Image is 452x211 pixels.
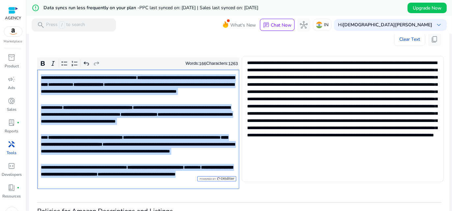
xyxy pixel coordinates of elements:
[199,177,216,180] span: Powered by
[32,4,40,12] mat-icon: error_outline
[431,35,438,43] span: content_copy
[228,61,238,66] label: 1263
[263,22,269,29] span: chat
[59,21,65,29] span: /
[199,61,206,66] label: 166
[8,97,16,105] span: donut_small
[408,3,447,13] button: Upgrade Now
[428,33,441,46] button: content_copy
[297,18,310,32] button: hub
[338,23,432,27] p: Hi
[46,21,85,29] p: Press to search
[5,128,19,134] p: Reports
[8,184,16,192] span: book_4
[7,150,17,156] p: Tools
[8,85,15,91] p: Ads
[8,119,16,127] span: lab_profile
[300,21,308,29] span: hub
[17,186,20,189] span: fiber_manual_record
[139,5,258,11] span: PPC last synced on: [DATE] | Sales last synced on: [DATE]
[2,172,22,177] p: Developers
[8,162,16,170] span: code_blocks
[435,21,443,29] span: keyboard_arrow_down
[4,39,22,44] p: Marketplace
[413,5,441,12] span: Upgrade Now
[5,15,21,21] p: AGENCY
[316,22,323,28] img: in.svg
[43,5,258,11] h5: Data syncs run less frequently on your plan -
[8,140,16,148] span: handyman
[394,33,425,46] button: Clear Text
[185,59,238,68] div: Words: Characters:
[5,63,19,69] p: Product
[37,58,239,70] div: Editor toolbar
[324,19,328,31] p: IN
[260,19,295,31] button: chatChat Now
[7,106,16,112] p: Sales
[230,19,256,31] span: What's New
[8,75,16,83] span: campaign
[3,193,21,199] p: Resources
[37,21,45,29] span: search
[8,54,16,61] span: inventory_2
[271,22,292,28] p: Chat Now
[37,70,239,189] div: Rich Text Editor. Editing area: main. Press Alt+0 for help.
[399,33,420,46] span: Clear Text
[17,121,20,124] span: fiber_manual_record
[4,27,22,36] img: amazon.svg
[343,22,432,28] b: [DEMOGRAPHIC_DATA][PERSON_NAME]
